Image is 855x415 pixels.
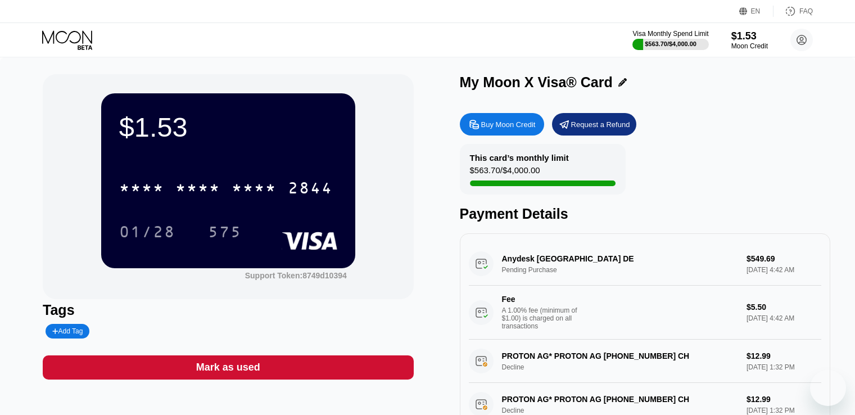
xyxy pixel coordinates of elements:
div: FAQ [773,6,813,17]
div: 01/28 [119,224,175,242]
div: $563.70 / $4,000.00 [470,165,540,181]
div: EN [739,6,773,17]
div: 01/28 [111,218,184,246]
div: $1.53 [119,111,337,143]
div: Mark as used [196,361,260,374]
div: Add Tag [52,327,83,335]
div: Support Token: 8749d10394 [245,271,347,280]
div: FeeA 1.00% fee (minimum of $1.00) is charged on all transactions$5.50[DATE] 4:42 AM [469,286,821,340]
div: EN [751,7,761,15]
div: Support Token:8749d10394 [245,271,347,280]
div: Moon Credit [731,42,768,50]
div: Mark as used [43,355,413,380]
div: Request a Refund [571,120,630,129]
div: My Moon X Visa® Card [460,74,613,91]
div: $1.53 [731,30,768,42]
div: Payment Details [460,206,830,222]
div: Request a Refund [552,113,636,136]
div: 575 [208,224,242,242]
div: A 1.00% fee (minimum of $1.00) is charged on all transactions [502,306,586,330]
div: Buy Moon Credit [481,120,536,129]
div: FAQ [799,7,813,15]
div: $563.70 / $4,000.00 [645,40,696,47]
div: Visa Monthly Spend Limit$563.70/$4,000.00 [632,30,708,50]
iframe: Button to launch messaging window [810,370,846,406]
div: Buy Moon Credit [460,113,544,136]
div: [DATE] 4:42 AM [747,314,821,322]
div: 2844 [288,181,333,199]
div: Tags [43,302,413,318]
div: Visa Monthly Spend Limit [632,30,708,38]
div: 575 [200,218,250,246]
div: This card’s monthly limit [470,153,569,163]
div: $5.50 [747,303,821,312]
div: $1.53Moon Credit [731,30,768,50]
div: Add Tag [46,324,89,339]
div: Fee [502,295,581,304]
